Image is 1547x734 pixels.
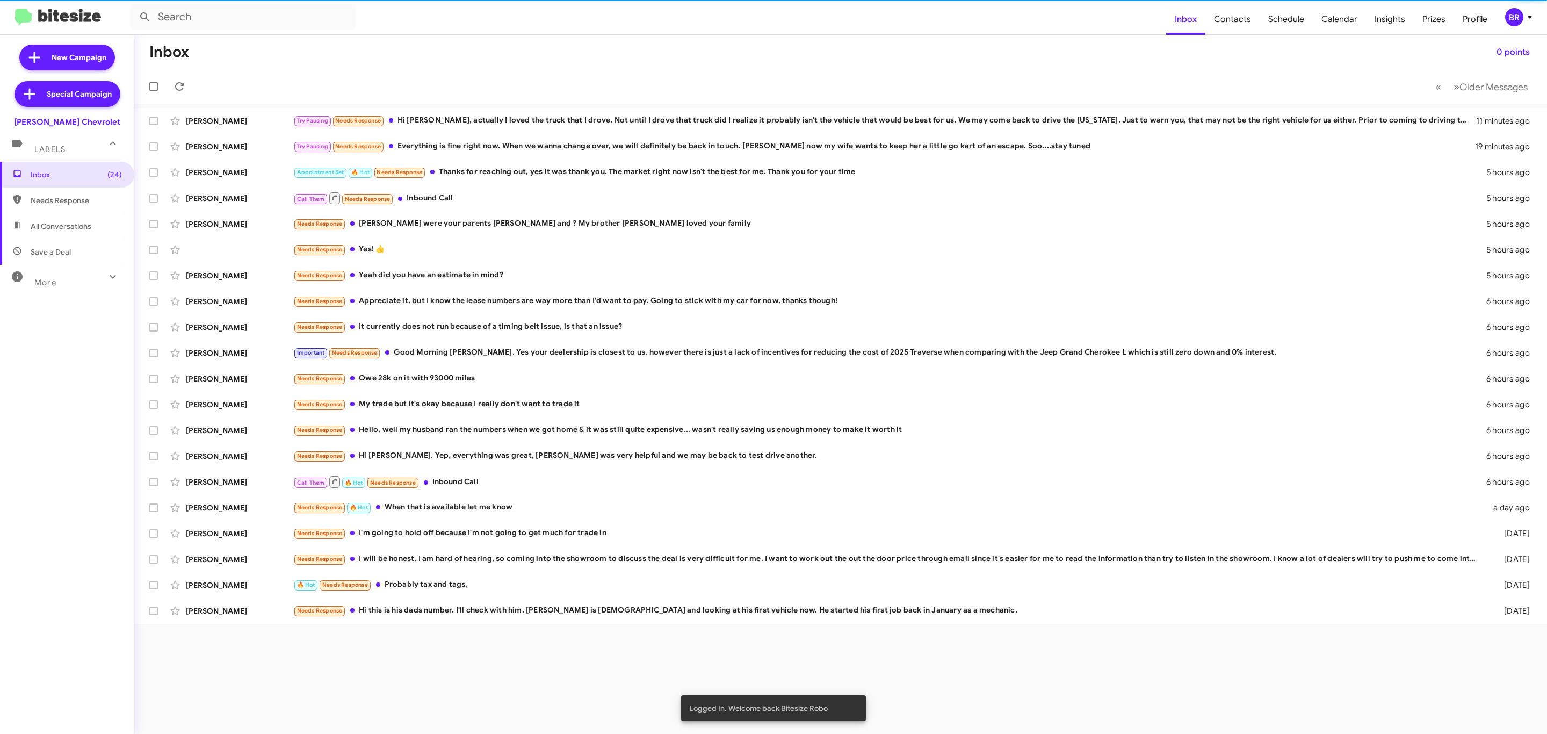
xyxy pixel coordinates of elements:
[293,501,1482,514] div: When that is available let me know
[1482,270,1538,281] div: 5 hours ago
[130,4,356,30] input: Search
[186,477,293,487] div: [PERSON_NAME]
[186,606,293,616] div: [PERSON_NAME]
[332,349,378,356] span: Needs Response
[293,191,1482,205] div: Inbound Call
[297,272,343,279] span: Needs Response
[31,195,122,206] span: Needs Response
[293,114,1476,127] div: Hi [PERSON_NAME], actually I loved the truck that I drove. Not until I drove that truck did I rea...
[19,45,115,70] a: New Campaign
[293,527,1482,539] div: I'm going to hold off because I'm not going to get much for trade in
[1488,42,1538,62] button: 0 points
[186,399,293,410] div: [PERSON_NAME]
[377,169,422,176] span: Needs Response
[351,169,370,176] span: 🔥 Hot
[1482,296,1538,307] div: 6 hours ago
[186,580,293,591] div: [PERSON_NAME]
[1205,4,1260,35] a: Contacts
[31,221,91,232] span: All Conversations
[186,116,293,126] div: [PERSON_NAME]
[1482,477,1538,487] div: 6 hours ago
[1166,4,1205,35] a: Inbox
[186,270,293,281] div: [PERSON_NAME]
[1482,348,1538,358] div: 6 hours ago
[186,296,293,307] div: [PERSON_NAME]
[297,246,343,253] span: Needs Response
[1459,81,1528,93] span: Older Messages
[345,479,363,486] span: 🔥 Hot
[1476,116,1538,126] div: 11 minutes ago
[297,220,343,227] span: Needs Response
[34,278,56,287] span: More
[293,450,1482,462] div: Hi [PERSON_NAME]. Yep, everything was great, [PERSON_NAME] was very helpful and we may be back to...
[297,452,343,459] span: Needs Response
[186,528,293,539] div: [PERSON_NAME]
[1366,4,1414,35] a: Insights
[690,703,828,714] span: Logged In. Welcome back Bitesize Robo
[186,348,293,358] div: [PERSON_NAME]
[293,424,1482,436] div: Hello, well my husband ran the numbers when we got home & it was still quite expensive... wasn't ...
[186,322,293,333] div: [PERSON_NAME]
[297,298,343,305] span: Needs Response
[293,398,1482,411] div: My trade but it's okay because I really don't want to trade it
[186,502,293,513] div: [PERSON_NAME]
[1497,42,1530,62] span: 0 points
[1482,244,1538,255] div: 5 hours ago
[1482,193,1538,204] div: 5 hours ago
[14,117,120,127] div: [PERSON_NAME] Chevrolet
[1496,8,1535,26] button: BR
[1454,4,1496,35] a: Profile
[31,247,71,257] span: Save a Deal
[293,372,1482,385] div: Owe 28k on it with 93000 miles
[293,243,1482,256] div: Yes! 👍
[107,169,122,180] span: (24)
[1414,4,1454,35] a: Prizes
[1313,4,1366,35] a: Calendar
[297,504,343,511] span: Needs Response
[1482,373,1538,384] div: 6 hours ago
[297,401,343,408] span: Needs Response
[1429,76,1534,98] nav: Page navigation example
[293,347,1482,359] div: Good Morning [PERSON_NAME]. Yes your dealership is closest to us, however there is just a lack of...
[293,605,1482,617] div: Hi this is his dads number. I'll check with him. [PERSON_NAME] is [DEMOGRAPHIC_DATA] and looking ...
[297,169,344,176] span: Appointment Set
[1447,76,1534,98] button: Next
[1482,322,1538,333] div: 6 hours ago
[345,196,391,203] span: Needs Response
[293,269,1482,282] div: Yeah did you have an estimate in mind?
[293,166,1482,178] div: Thanks for reaching out, yes it was thank you. The market right now isn't the best for me. Thank ...
[34,145,66,154] span: Labels
[149,44,189,61] h1: Inbox
[186,219,293,229] div: [PERSON_NAME]
[370,479,416,486] span: Needs Response
[293,295,1482,307] div: Appreciate it, but I know the lease numbers are way more than I’d want to pay. Going to stick wit...
[31,169,122,180] span: Inbox
[186,425,293,436] div: [PERSON_NAME]
[297,556,343,563] span: Needs Response
[1482,399,1538,410] div: 6 hours ago
[1482,425,1538,436] div: 6 hours ago
[335,143,381,150] span: Needs Response
[1260,4,1313,35] a: Schedule
[1429,76,1448,98] button: Previous
[297,375,343,382] span: Needs Response
[350,504,368,511] span: 🔥 Hot
[15,81,120,107] a: Special Campaign
[1454,80,1459,93] span: »
[297,581,315,588] span: 🔥 Hot
[1482,528,1538,539] div: [DATE]
[293,579,1482,591] div: Probably tax and tags,
[297,117,328,124] span: Try Pausing
[186,167,293,178] div: [PERSON_NAME]
[293,475,1482,488] div: Inbound Call
[47,89,112,99] span: Special Campaign
[297,607,343,614] span: Needs Response
[1475,141,1538,152] div: 19 minutes ago
[297,143,328,150] span: Try Pausing
[322,581,368,588] span: Needs Response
